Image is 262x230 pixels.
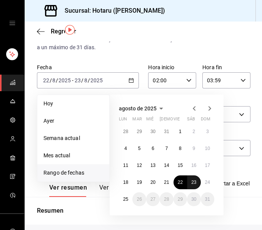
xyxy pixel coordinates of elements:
[146,117,154,125] abbr: miércoles
[187,142,200,155] button: 9 de agosto de 2025
[187,125,200,138] button: 2 de agosto de 2025
[174,117,180,125] abbr: viernes
[51,28,76,35] span: Regresar
[192,129,195,134] abbr: 2 de agosto de 2025
[165,146,168,151] abbr: 7 de agosto de 2025
[201,192,214,206] button: 31 de agosto de 2025
[160,125,173,138] button: 31 de julio de 2025
[132,175,146,189] button: 19 de agosto de 2025
[179,146,182,151] abbr: 8 de agosto de 2025
[179,129,182,134] abbr: 1 de agosto de 2025
[174,125,187,138] button: 1 de agosto de 2025
[178,180,183,185] abbr: 22 de agosto de 2025
[174,192,187,206] button: 29 de agosto de 2025
[174,142,187,155] button: 8 de agosto de 2025
[205,197,210,202] abbr: 31 de agosto de 2025
[119,125,132,138] button: 28 de julio de 2025
[164,163,169,168] abbr: 14 de agosto de 2025
[132,158,146,172] button: 12 de agosto de 2025
[164,180,169,185] abbr: 21 de agosto de 2025
[148,65,196,70] label: Hora inicio
[201,175,214,189] button: 24 de agosto de 2025
[90,77,103,83] input: ----
[137,129,142,134] abbr: 29 de julio de 2025
[49,184,87,197] button: Ver resumen
[191,197,196,202] abbr: 30 de agosto de 2025
[146,142,160,155] button: 6 de agosto de 2025
[37,35,250,52] div: Los artículos listados no incluyen descuentos de orden y el filtro de fechas está limitado a un m...
[174,158,187,172] button: 15 de agosto de 2025
[9,20,15,26] button: open drawer
[138,146,141,151] abbr: 5 de agosto de 2025
[146,125,160,138] button: 30 de julio de 2025
[58,77,71,83] input: ----
[119,192,132,206] button: 25 de agosto de 2025
[160,142,173,155] button: 7 de agosto de 2025
[74,77,81,83] input: --
[56,77,58,83] span: /
[99,184,130,197] button: Ver ventas
[43,77,50,83] input: --
[84,77,88,83] input: --
[202,65,250,70] label: Hora fin
[192,146,195,151] abbr: 9 de agosto de 2025
[160,117,205,125] abbr: jueves
[146,158,160,172] button: 13 de agosto de 2025
[37,65,139,70] label: Fecha
[119,105,157,112] span: agosto de 2025
[205,163,210,168] abbr: 17 de agosto de 2025
[119,104,166,113] button: agosto de 2025
[201,142,214,155] button: 10 de agosto de 2025
[201,158,214,172] button: 17 de agosto de 2025
[137,163,142,168] abbr: 12 de agosto de 2025
[88,77,90,83] span: /
[123,129,128,134] abbr: 28 de julio de 2025
[152,146,154,151] abbr: 6 de agosto de 2025
[58,6,165,15] h3: Sucursal: Hotaru ([PERSON_NAME])
[119,158,132,172] button: 11 de agosto de 2025
[119,142,132,155] button: 4 de agosto de 2025
[206,129,209,134] abbr: 3 de agosto de 2025
[123,197,128,202] abbr: 25 de agosto de 2025
[137,180,142,185] abbr: 19 de agosto de 2025
[164,197,169,202] abbr: 28 de agosto de 2025
[81,77,83,83] span: /
[150,197,155,202] abbr: 27 de agosto de 2025
[178,163,183,168] abbr: 15 de agosto de 2025
[205,180,210,185] abbr: 24 de agosto de 2025
[119,175,132,189] button: 18 de agosto de 2025
[49,184,172,197] div: navigation tabs
[72,77,73,83] span: -
[43,100,103,108] span: Hoy
[43,169,103,177] span: Rango de fechas
[43,117,103,125] span: Ayer
[132,125,146,138] button: 29 de julio de 2025
[191,180,196,185] abbr: 23 de agosto de 2025
[132,192,146,206] button: 26 de agosto de 2025
[123,180,128,185] abbr: 18 de agosto de 2025
[178,197,183,202] abbr: 29 de agosto de 2025
[187,192,200,206] button: 30 de agosto de 2025
[174,175,187,189] button: 22 de agosto de 2025
[124,146,127,151] abbr: 4 de agosto de 2025
[137,197,142,202] abbr: 26 de agosto de 2025
[43,152,103,160] span: Mes actual
[187,175,200,189] button: 23 de agosto de 2025
[201,117,210,125] abbr: domingo
[191,163,196,168] abbr: 16 de agosto de 2025
[187,117,195,125] abbr: sábado
[150,180,155,185] abbr: 20 de agosto de 2025
[65,25,75,35] img: Tooltip marker
[164,129,169,134] abbr: 31 de julio de 2025
[119,117,127,125] abbr: lunes
[50,77,52,83] span: /
[132,117,142,125] abbr: martes
[205,146,210,151] abbr: 10 de agosto de 2025
[150,163,155,168] abbr: 13 de agosto de 2025
[187,158,200,172] button: 16 de agosto de 2025
[160,175,173,189] button: 21 de agosto de 2025
[37,206,250,215] p: Resumen
[160,192,173,206] button: 28 de agosto de 2025
[52,77,56,83] input: --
